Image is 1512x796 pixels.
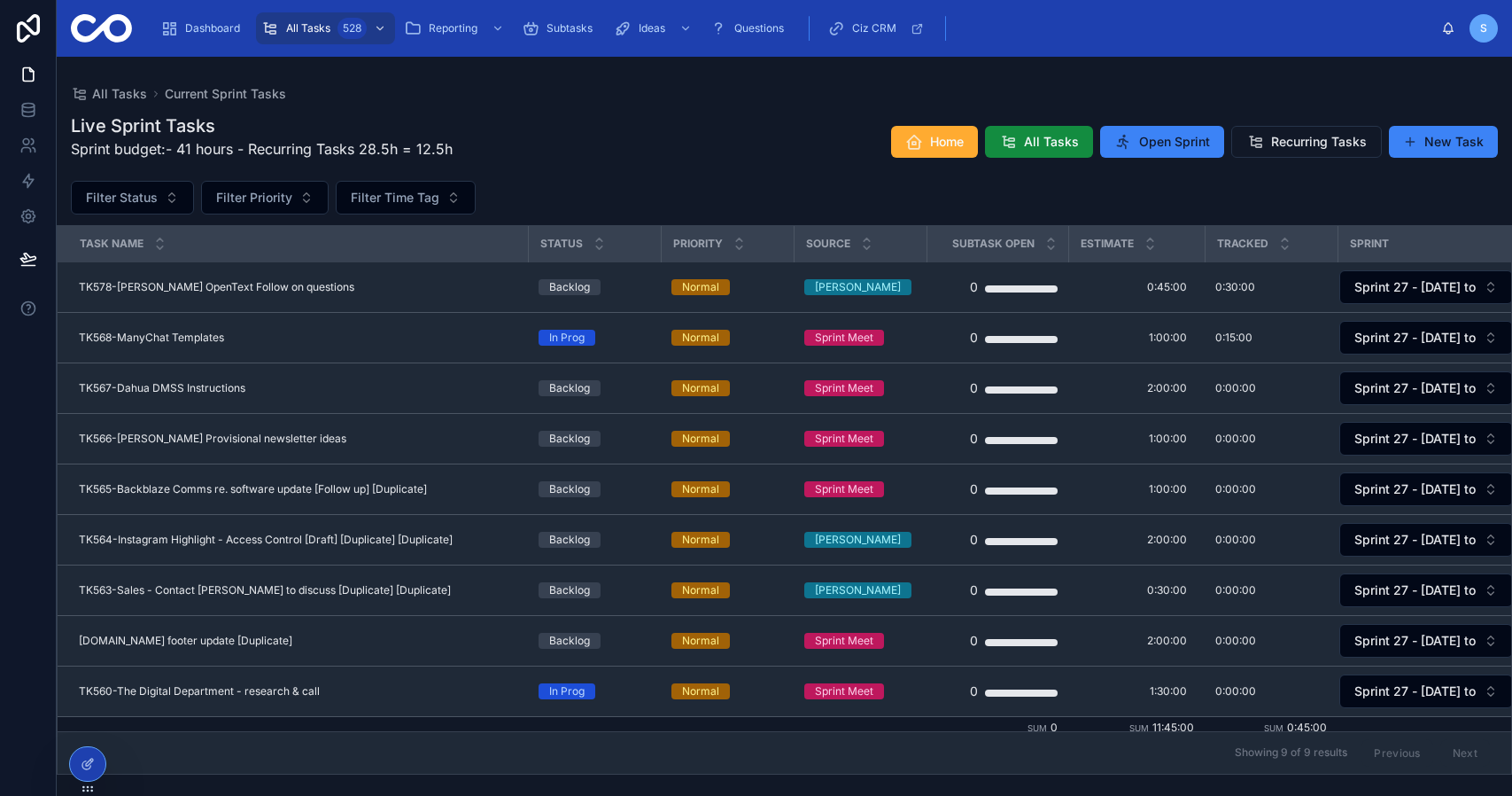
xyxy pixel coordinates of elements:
div: Sprint Meet [815,330,873,346]
button: Select Button [336,181,476,215]
span: S [1480,21,1487,35]
a: 0 [937,320,1058,355]
a: 2:00:00 [1079,374,1194,402]
button: Recurring Tasks [1231,126,1382,158]
button: Open Sprint [1100,126,1224,158]
a: All Tasks528 [256,12,395,44]
div: Normal [682,380,719,396]
button: Select Button [201,181,329,215]
span: 0:15:00 [1215,331,1252,345]
div: 0 [970,320,978,355]
span: Filter Priority [216,189,292,207]
a: Sprint Meet [804,683,916,699]
span: Tracked [1217,237,1268,251]
div: Backlog [549,481,590,497]
div: Sprint Meet [815,633,873,649]
a: TK565-Backblaze Comms re. software update [Follow up] [Duplicate] [79,482,517,496]
a: 0:00:00 [1215,533,1327,547]
div: In Prog [549,330,585,346]
span: 0:30:00 [1147,583,1187,597]
a: 0:00:00 [1215,482,1327,496]
div: [PERSON_NAME] [815,582,901,598]
a: Sprint Meet [804,481,916,497]
a: Normal [671,330,783,346]
a: 2:00:00 [1079,526,1194,554]
a: TK560-The Digital Department - research & call [79,684,517,698]
a: Backlog [539,380,650,396]
a: [PERSON_NAME] [804,582,916,598]
div: [PERSON_NAME] [815,532,901,548]
span: 0 [1051,721,1058,734]
span: Subtask Open [952,237,1035,251]
a: Normal [671,683,783,699]
div: 528 [337,18,367,39]
div: Normal [682,481,719,497]
p: Sprint budget:- 41 hours - Recurring Tasks 28.5h = 12.5h [71,138,453,160]
a: 1:30:00 [1079,677,1194,706]
div: Sprint Meet [815,683,873,699]
small: Sum [1027,723,1047,733]
a: 0:30:00 [1215,280,1327,294]
a: [PERSON_NAME] [804,279,916,295]
div: 0 [970,421,978,457]
a: 0 [937,472,1058,507]
span: TK563-Sales - Contact [PERSON_NAME] to discuss [Duplicate] [Duplicate] [79,583,451,597]
a: 0:00:00 [1215,381,1327,395]
span: TK565-Backblaze Comms re. software update [Follow up] [Duplicate] [79,482,427,496]
span: Sprint 27 - [DATE] to [DATE] [1354,683,1477,700]
span: All Tasks [1024,133,1079,151]
a: Backlog [539,279,650,295]
div: 0 [970,674,978,709]
button: New Task [1389,126,1498,158]
div: Normal [682,431,719,447]
a: Questions [704,12,796,44]
a: TK564-Instagram Highlight - Access Control [Draft] [Duplicate] [Duplicate] [79,533,517,547]
button: All Tasks [985,126,1093,158]
span: Recurring Tasks [1271,133,1367,151]
span: Reporting [429,21,477,35]
a: TK578-[PERSON_NAME] OpenText Follow on questions [79,280,517,294]
div: Backlog [549,279,590,295]
span: 0:00:00 [1215,482,1256,496]
span: Status [540,237,583,251]
small: Sum [1264,723,1283,733]
span: Ciz CRM [852,21,896,35]
div: 0 [970,371,978,406]
span: Sprint [1350,237,1389,251]
span: 0:30:00 [1215,280,1255,294]
span: 0:45:00 [1287,721,1327,734]
span: 0:00:00 [1215,533,1256,547]
small: Sum [1129,723,1149,733]
a: Backlog [539,481,650,497]
div: 0 [970,472,978,507]
span: Priority [673,237,723,251]
a: [PERSON_NAME] [804,532,916,548]
div: 0 [970,269,978,305]
a: Normal [671,532,783,548]
span: 0:00:00 [1215,634,1256,648]
span: Filter Time Tag [351,189,439,207]
h1: Live Sprint Tasks [71,113,453,138]
span: All Tasks [286,21,330,35]
span: 1:00:00 [1149,482,1187,496]
div: [PERSON_NAME] [815,279,901,295]
a: 1:00:00 [1079,475,1194,503]
a: Current Sprint Tasks [165,85,286,103]
a: TK563-Sales - Contact [PERSON_NAME] to discuss [Duplicate] [Duplicate] [79,583,517,597]
span: Sprint 27 - [DATE] to [DATE] [1354,581,1477,599]
a: Normal [671,380,783,396]
span: 0:00:00 [1215,381,1256,395]
div: Sprint Meet [815,431,873,447]
span: Dashboard [185,21,240,35]
a: Reporting [399,12,513,44]
div: 0 [970,522,978,558]
div: Sprint Meet [815,380,873,396]
span: TK567-Dahua DMSS Instructions [79,381,245,395]
span: Open Sprint [1139,133,1210,151]
span: 0:45:00 [1147,280,1187,294]
a: Backlog [539,431,650,447]
span: TK578-[PERSON_NAME] OpenText Follow on questions [79,280,354,294]
div: scrollable content [146,9,1441,48]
